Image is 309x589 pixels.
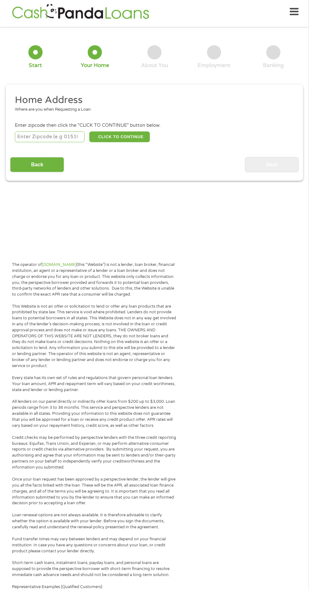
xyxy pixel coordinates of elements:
div: Enter zipcode then click the "CLICK TO CONTINUE" button below. [15,122,294,129]
img: GetLoanNow Logo [10,3,151,21]
div: About You [141,62,168,69]
a: [DOMAIN_NAME] [42,262,76,267]
p: Credit checks may be performed by perspective lenders with the three credit reporting bureaus: Eq... [12,435,176,471]
h2: Home Address [15,94,290,107]
input: Enter Zipcode (e.g 01510) [15,132,85,142]
button: CLICK TO CONTINUE [89,132,150,142]
p: This Website is not an offer or solicitation to lend or offer any loan products that are prohibit... [12,304,176,369]
p: Loan renewal options are not always available. It is therefore advisable to clarify whether the o... [12,512,176,531]
p: Fund transfer times may vary between lenders and may depend on your financial institution. In cas... [12,537,176,555]
div: Start [29,62,42,69]
div: Banking [263,62,284,69]
input: Next [245,157,299,173]
p: Every state has its own set of rules and regulations that govern personal loan lenders. Your loan... [12,375,176,393]
p: Once your loan request has been approved by a perspective lender, the lender will give you all th... [12,477,176,506]
p: All lenders on our panel directly or indirectly offer loans from $200 up to $3,000. Loan periods ... [12,399,176,429]
input: Back [10,157,64,173]
p: Short-term cash loans, instalment loans, payday loans, and personal loans are supposed to provide... [12,560,176,578]
div: Where are you when Requesting a Loan. [15,107,290,113]
div: Employment [198,62,230,69]
div: Your Home [81,62,109,69]
p: The operator of (this “Website”) is not a lender, loan broker, financial institution, an agent or... [12,262,176,298]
